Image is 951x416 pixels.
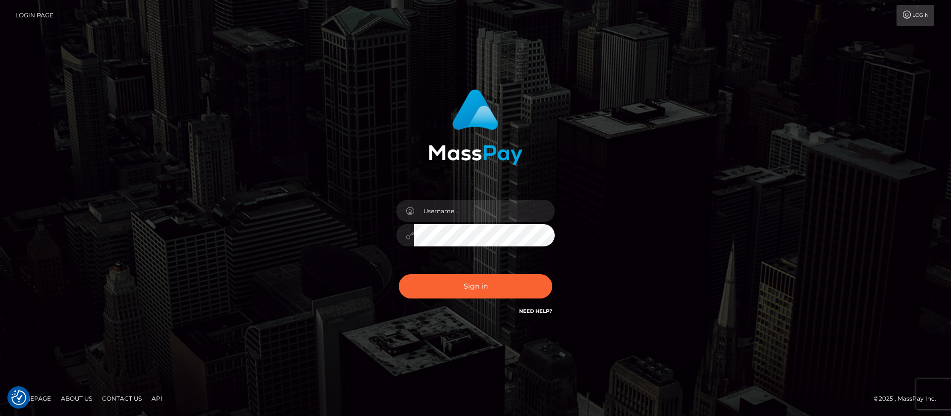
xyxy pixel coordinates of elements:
img: MassPay Login [428,89,523,165]
a: Need Help? [519,308,552,314]
a: Contact Us [98,391,146,406]
a: About Us [57,391,96,406]
input: Username... [414,200,555,222]
div: © 2025 , MassPay Inc. [874,393,944,404]
a: Homepage [11,391,55,406]
button: Consent Preferences [11,390,26,405]
a: API [148,391,166,406]
button: Sign in [399,274,552,298]
img: Revisit consent button [11,390,26,405]
a: Login [897,5,934,26]
a: Login Page [15,5,53,26]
